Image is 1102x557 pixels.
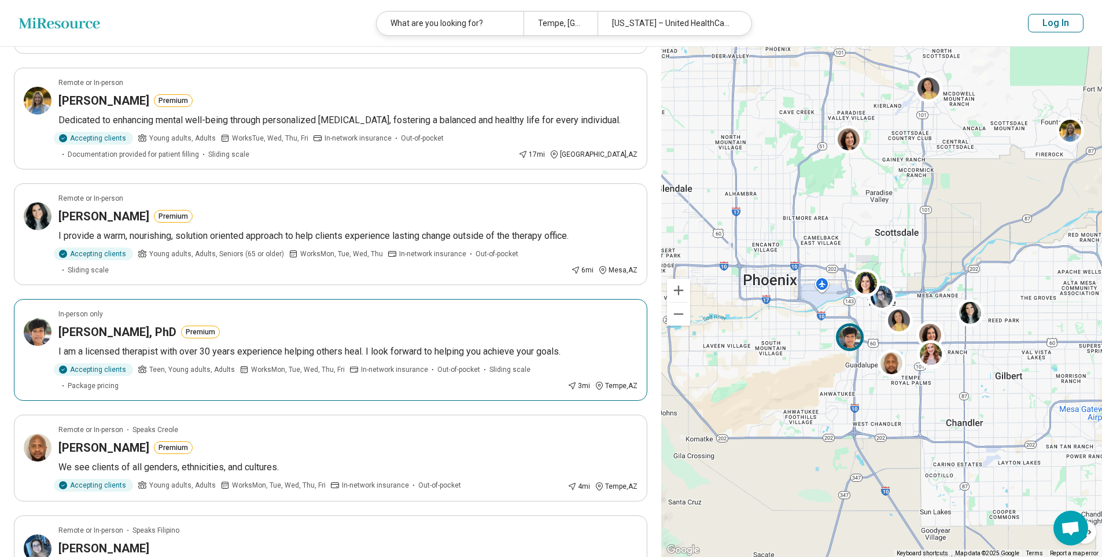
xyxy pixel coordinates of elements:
[418,480,461,490] span: Out-of-pocket
[401,133,444,143] span: Out-of-pocket
[325,133,392,143] span: In-network insurance
[667,279,690,302] button: Zoom in
[54,248,133,260] div: Accepting clients
[54,479,133,492] div: Accepting clients
[437,364,480,375] span: Out-of-pocket
[595,481,637,492] div: Tempe , AZ
[1053,511,1088,545] div: Open chat
[149,249,284,259] span: Young adults, Adults, Seniors (65 or older)
[132,525,179,536] span: Speaks Filipino
[518,149,545,160] div: 17 mi
[58,525,123,536] p: Remote or In-person
[58,345,637,359] p: I am a licensed therapist with over 30 years experience helping others heal. I look forward to he...
[58,93,149,109] h3: [PERSON_NAME]
[149,364,235,375] span: Teen, Young adults, Adults
[208,149,249,160] span: Sliding scale
[58,193,123,204] p: Remote or In-person
[68,265,109,275] span: Sliding scale
[58,324,176,340] h3: [PERSON_NAME], PhD
[550,149,637,160] div: [GEOGRAPHIC_DATA] , AZ
[342,480,409,490] span: In-network insurance
[58,440,149,456] h3: [PERSON_NAME]
[58,309,103,319] p: In-person only
[132,425,178,435] span: Speaks Creole
[58,208,149,224] h3: [PERSON_NAME]
[232,480,326,490] span: Works Mon, Tue, Wed, Thu, Fri
[524,12,597,35] div: Tempe, [GEOGRAPHIC_DATA]
[377,12,524,35] div: What are you looking for?
[667,303,690,326] button: Zoom out
[567,381,590,391] div: 3 mi
[361,364,428,375] span: In-network insurance
[489,364,530,375] span: Sliding scale
[58,229,637,243] p: I provide a warm, nourishing, solution oriented approach to help clients experience lasting chang...
[232,133,308,143] span: Works Tue, Wed, Thu, Fri
[181,326,220,338] button: Premium
[58,540,149,556] h3: [PERSON_NAME]
[1050,550,1099,556] a: Report a map error
[595,381,637,391] div: Tempe , AZ
[476,249,518,259] span: Out-of-pocket
[58,425,123,435] p: Remote or In-person
[154,210,193,223] button: Premium
[571,265,594,275] div: 6 mi
[567,481,590,492] div: 4 mi
[68,149,199,160] span: Documentation provided for patient filling
[58,78,123,88] p: Remote or In-person
[1026,550,1043,556] a: Terms (opens in new tab)
[300,249,383,259] span: Works Mon, Tue, Wed, Thu
[154,94,193,107] button: Premium
[54,363,133,376] div: Accepting clients
[598,12,745,35] div: [US_STATE] – United HealthCare Student Resources
[58,460,637,474] p: We see clients of all genders, ethnicities, and cultures.
[251,364,345,375] span: Works Mon, Tue, Wed, Thu, Fri
[955,550,1019,556] span: Map data ©2025 Google
[54,132,133,145] div: Accepting clients
[598,265,637,275] div: Mesa , AZ
[149,133,216,143] span: Young adults, Adults
[399,249,466,259] span: In-network insurance
[58,113,637,127] p: Dedicated to enhancing mental well-being through personalized [MEDICAL_DATA], fostering a balance...
[154,441,193,454] button: Premium
[1028,14,1083,32] button: Log In
[149,480,216,490] span: Young adults, Adults
[68,381,119,391] span: Package pricing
